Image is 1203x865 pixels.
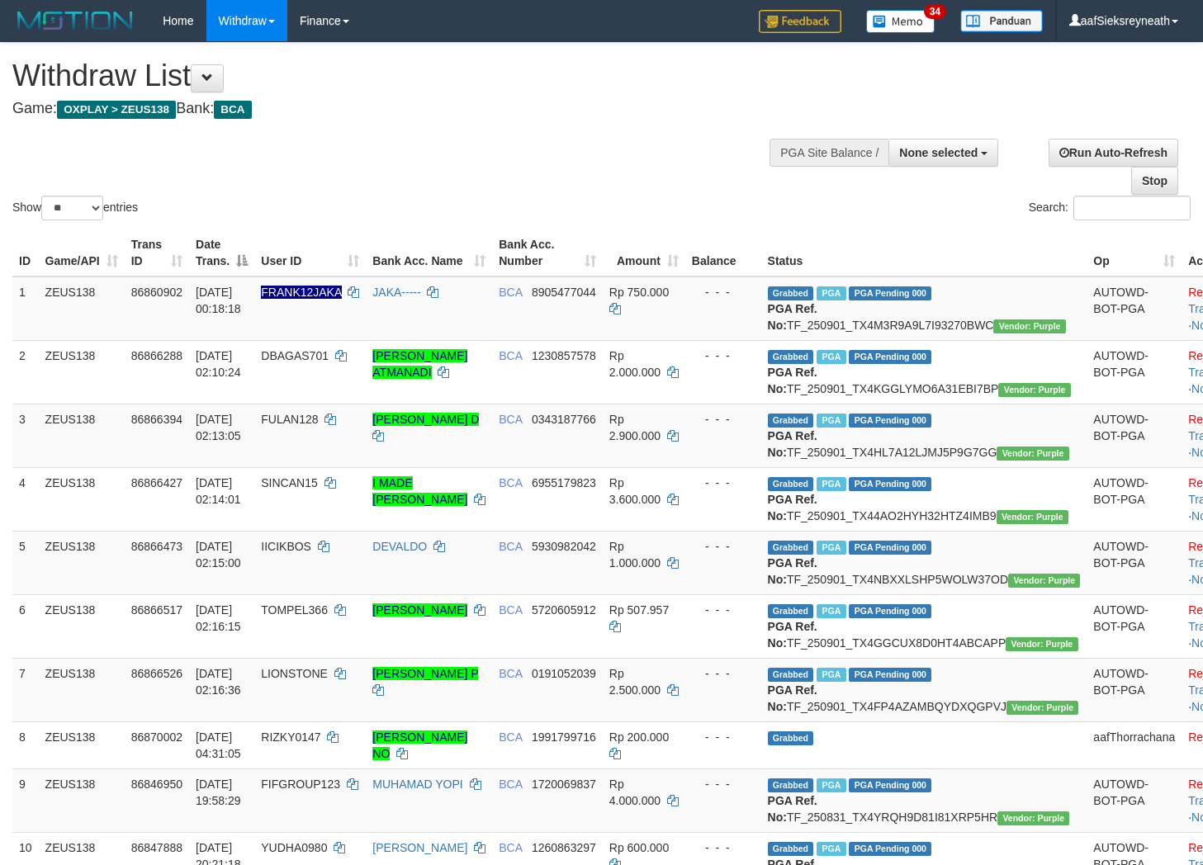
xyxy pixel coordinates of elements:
[770,139,888,167] div: PGA Site Balance /
[692,411,755,428] div: - - -
[761,340,1087,404] td: TF_250901_TX4KGGLYMO6A31EBI7BP
[899,146,978,159] span: None selected
[998,383,1070,397] span: Vendor URL: https://trx4.1velocity.biz
[768,731,814,745] span: Grabbed
[196,476,241,506] span: [DATE] 02:14:01
[372,667,478,680] a: [PERSON_NAME] P
[12,404,39,467] td: 3
[499,286,522,299] span: BCA
[261,413,318,426] span: FULAN128
[609,667,661,697] span: Rp 2.500.000
[866,10,935,33] img: Button%20Memo.svg
[12,340,39,404] td: 2
[692,284,755,300] div: - - -
[761,404,1087,467] td: TF_250901_TX4HL7A12LJMJ5P9G7GG
[849,668,931,682] span: PGA Pending
[131,730,182,744] span: 86870002
[125,229,189,277] th: Trans ID: activate to sort column ascending
[12,531,39,594] td: 5
[12,59,785,92] h1: Withdraw List
[261,730,320,744] span: RIZKY0147
[196,413,241,442] span: [DATE] 02:13:05
[817,604,845,618] span: Marked by aafpengsreynich
[692,538,755,555] div: - - -
[57,101,176,119] span: OXPLAY > ZEUS138
[692,776,755,792] div: - - -
[692,347,755,364] div: - - -
[817,541,845,555] span: Marked by aafpengsreynich
[759,10,841,33] img: Feedback.jpg
[41,196,103,220] select: Showentries
[372,730,467,760] a: [PERSON_NAME] NO
[1131,167,1178,195] a: Stop
[499,603,522,617] span: BCA
[1087,229,1182,277] th: Op: activate to sort column ascending
[1049,139,1178,167] a: Run Auto-Refresh
[761,658,1087,721] td: TF_250901_TX4FP4AZAMBQYDXQGPVJ
[261,476,317,489] span: SINCAN15
[12,196,138,220] label: Show entries
[196,667,241,697] span: [DATE] 02:16:36
[131,349,182,362] span: 86866288
[888,139,998,167] button: None selected
[131,841,182,854] span: 86847888
[12,229,39,277] th: ID
[39,721,125,768] td: ZEUS138
[12,721,39,768] td: 8
[768,541,814,555] span: Grabbed
[39,594,125,658] td: ZEUS138
[1029,196,1191,220] label: Search:
[817,350,845,364] span: Marked by aafpengsreynich
[39,277,125,341] td: ZEUS138
[214,101,251,119] span: BCA
[499,778,522,791] span: BCA
[768,414,814,428] span: Grabbed
[12,594,39,658] td: 6
[39,404,125,467] td: ZEUS138
[532,667,596,680] span: Copy 0191052039 to clipboard
[609,286,669,299] span: Rp 750.000
[492,229,603,277] th: Bank Acc. Number: activate to sort column ascending
[499,349,522,362] span: BCA
[817,778,845,792] span: Marked by aafnoeunsreypich
[817,842,845,856] span: Marked by aafnoeunsreypich
[1008,574,1080,588] span: Vendor URL: https://trx4.1velocity.biz
[849,778,931,792] span: PGA Pending
[532,540,596,553] span: Copy 5930982042 to clipboard
[768,620,817,650] b: PGA Ref. No:
[39,531,125,594] td: ZEUS138
[189,229,254,277] th: Date Trans.: activate to sort column descending
[1006,637,1077,651] span: Vendor URL: https://trx4.1velocity.biz
[609,778,661,807] span: Rp 4.000.000
[532,476,596,489] span: Copy 6955179823 to clipboard
[761,277,1087,341] td: TF_250901_TX4M3R9A9L7I93270BWC
[761,467,1087,531] td: TF_250901_TX44AO2HYH32HTZ4IMB9
[609,476,661,506] span: Rp 3.600.000
[997,811,1069,825] span: Vendor URL: https://trx4.1velocity.biz
[196,349,241,379] span: [DATE] 02:10:24
[924,4,946,19] span: 34
[196,730,241,760] span: [DATE] 04:31:05
[131,603,182,617] span: 86866517
[261,286,341,299] span: Nama rekening ada tanda titik/strip, harap diedit
[12,658,39,721] td: 7
[39,768,125,832] td: ZEUS138
[761,229,1087,277] th: Status
[1087,404,1182,467] td: AUTOWD-BOT-PGA
[1087,277,1182,341] td: AUTOWD-BOT-PGA
[261,667,328,680] span: LIONSTONE
[692,839,755,856] div: - - -
[761,594,1087,658] td: TF_250901_TX4GGCUX8D0HT4ABCAPP
[131,778,182,791] span: 86846950
[849,477,931,491] span: PGA Pending
[261,603,328,617] span: TOMPEL366
[1087,768,1182,832] td: AUTOWD-BOT-PGA
[849,541,931,555] span: PGA Pending
[768,366,817,395] b: PGA Ref. No:
[849,842,931,856] span: PGA Pending
[261,540,311,553] span: IICIKBOS
[768,350,814,364] span: Grabbed
[1087,721,1182,768] td: aafThorrachana
[12,768,39,832] td: 9
[532,730,596,744] span: Copy 1991799716 to clipboard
